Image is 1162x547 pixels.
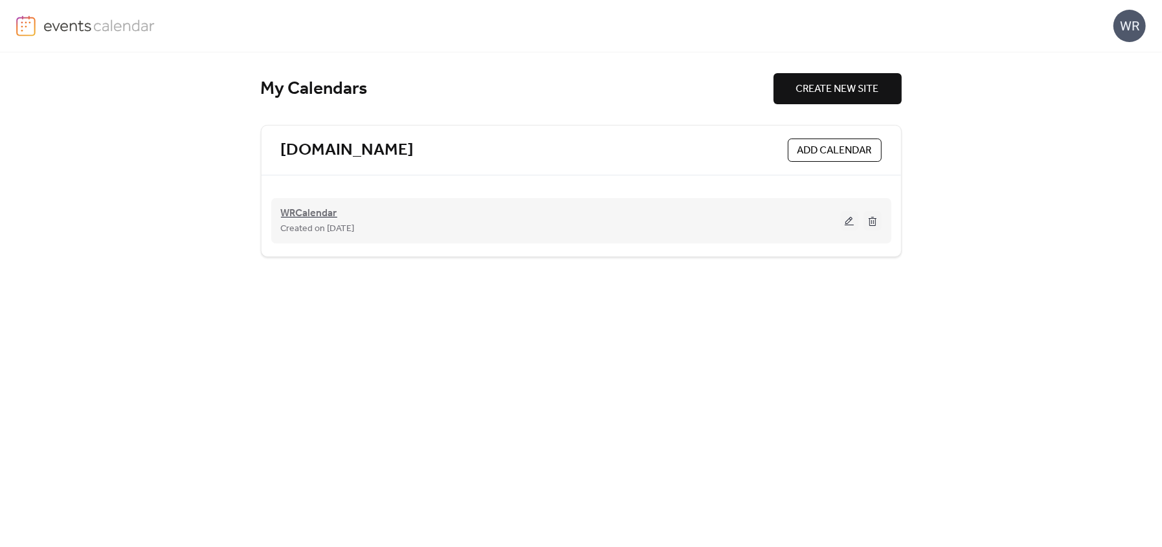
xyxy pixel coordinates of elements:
button: CREATE NEW SITE [774,73,902,104]
span: WRCalendar [281,206,337,221]
div: WR [1113,10,1146,42]
a: WRCalendar [281,210,337,218]
span: CREATE NEW SITE [796,82,879,97]
button: ADD CALENDAR [788,139,882,162]
a: [DOMAIN_NAME] [281,140,414,161]
span: ADD CALENDAR [798,143,872,159]
div: My Calendars [261,78,774,100]
img: logo-type [43,16,155,35]
img: logo [16,16,36,36]
span: Created on [DATE] [281,221,355,237]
